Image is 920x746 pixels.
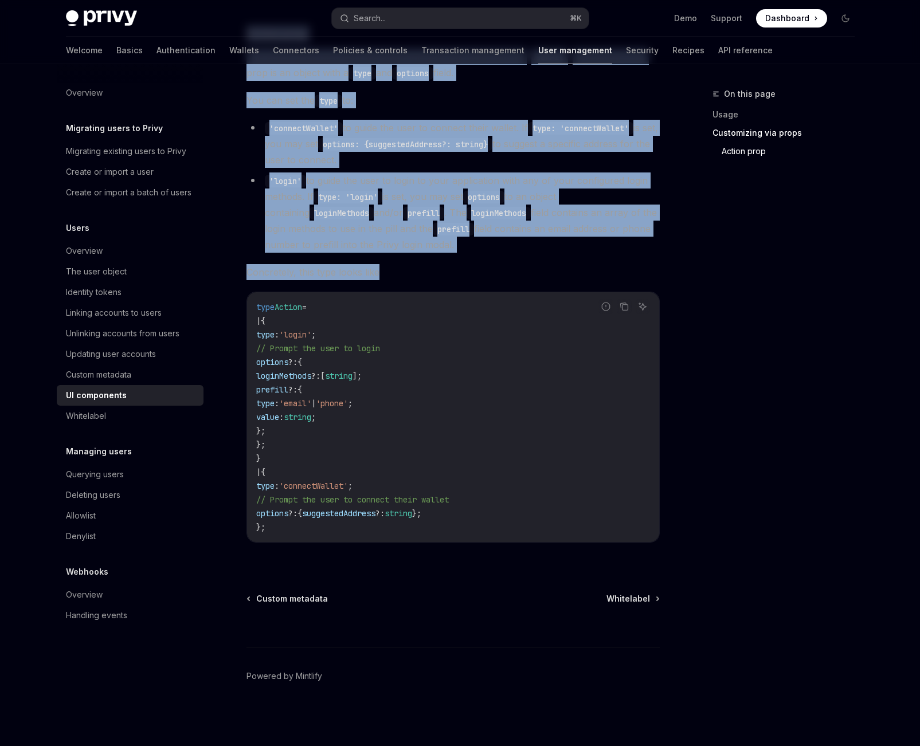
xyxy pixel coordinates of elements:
[66,608,127,622] div: Handling events
[617,299,632,314] button: Copy the contents from the code block
[248,593,328,604] a: Custom metadata
[66,121,163,135] h5: Migrating users to Privy
[66,186,191,199] div: Create or import a batch of users
[256,329,275,340] span: type
[765,13,809,24] span: Dashboard
[412,508,421,519] span: };
[256,412,279,422] span: value
[385,508,412,519] span: string
[421,37,524,64] a: Transaction management
[297,357,302,367] span: {
[724,87,776,101] span: On this page
[66,488,120,502] div: Deleting users
[256,384,288,395] span: prefill
[265,175,306,187] code: 'login'
[316,398,348,409] span: 'phone'
[570,14,582,23] span: ⌘ K
[57,261,203,282] a: The user object
[712,142,864,160] a: Action prop
[348,481,353,491] span: ;
[288,508,297,519] span: ?:
[66,529,96,543] div: Denylist
[353,371,362,381] span: ];
[712,124,864,142] a: Customizing via props
[57,303,203,323] a: Linking accounts to users
[318,138,492,151] code: options: {suggestedAddress?: string}
[57,584,203,605] a: Overview
[332,8,589,29] button: Search...⌘K
[246,172,660,253] li: to guide the user to login to your application with any of your configured login methods. If is s...
[354,11,386,25] div: Search...
[57,323,203,344] a: Unlinking accounts from users
[302,302,307,312] span: =
[635,299,650,314] button: Ask AI
[756,9,827,28] a: Dashboard
[66,37,103,64] a: Welcome
[375,508,385,519] span: ?:
[57,485,203,505] a: Deleting users
[256,426,265,436] span: };
[279,481,348,491] span: 'connectWallet'
[275,302,302,312] span: Action
[265,122,343,135] code: 'connectWallet'
[288,357,297,367] span: ?:
[57,344,203,364] a: Updating user accounts
[711,13,742,24] a: Support
[246,49,660,81] span: The action prop describes the action the user can take from the component. This prop is an object...
[156,37,216,64] a: Authentication
[261,467,265,477] span: {
[57,526,203,547] a: Denylist
[229,37,259,64] a: Wallets
[57,162,203,182] a: Create or import a user
[284,412,311,422] span: string
[279,398,311,409] span: 'email'
[273,37,319,64] a: Connectors
[333,37,408,64] a: Policies & controls
[57,385,203,406] a: UI components
[275,329,279,340] span: :
[674,13,697,24] a: Demo
[246,264,660,280] span: Concretely, this type looks like
[66,86,103,100] div: Overview
[311,371,320,381] span: ?:
[256,439,265,450] span: };
[66,588,103,602] div: Overview
[349,67,376,80] code: type
[311,329,316,340] span: ;
[57,182,203,203] a: Create or import a batch of users
[57,83,203,103] a: Overview
[256,522,265,532] span: };
[57,505,203,526] a: Allowlist
[626,37,659,64] a: Security
[66,306,162,320] div: Linking accounts to users
[57,241,203,261] a: Overview
[275,481,279,491] span: :
[256,398,275,409] span: type
[57,282,203,303] a: Identity tokens
[311,412,316,422] span: ;
[66,221,89,235] h5: Users
[66,265,127,278] div: The user object
[246,120,660,168] li: to guide the user to connect their wallet. If is set, you may set to suggest a specific address f...
[297,384,302,395] span: {
[57,464,203,485] a: Querying users
[57,141,203,162] a: Migrating existing users to Privy
[297,508,302,519] span: {
[246,670,322,682] a: Powered by Mintlify
[66,368,131,382] div: Custom metadata
[256,593,328,604] span: Custom metadata
[57,605,203,626] a: Handling events
[528,122,633,135] code: type: 'connectWallet'
[403,207,444,219] code: prefill
[275,398,279,409] span: :
[392,67,433,80] code: options
[66,285,122,299] div: Identity tokens
[288,384,297,395] span: ?:
[256,343,380,354] span: // Prompt the user to login
[256,302,275,312] span: type
[467,207,531,219] code: loginMethods
[66,327,179,340] div: Unlinking accounts from users
[57,406,203,426] a: Whitelabel
[598,299,613,314] button: Report incorrect code
[433,223,474,235] code: prefill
